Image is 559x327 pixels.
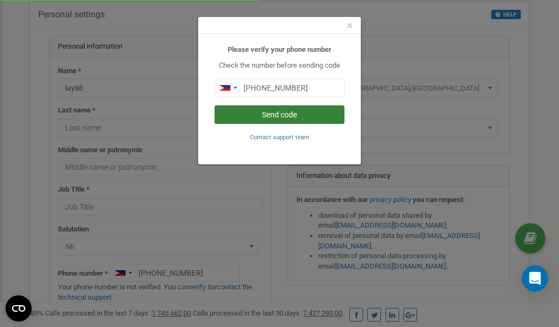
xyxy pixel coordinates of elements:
[522,265,548,292] div: Open Intercom Messenger
[347,19,353,32] span: ×
[250,133,310,141] a: Contact support team
[215,61,344,71] p: Check the number before sending code
[215,105,344,124] button: Send code
[347,20,353,32] button: Close
[228,45,331,53] b: Please verify your phone number
[250,134,310,141] small: Contact support team
[215,79,240,97] div: Telephone country code
[5,295,32,322] button: Open CMP widget
[215,79,344,97] input: 0905 123 4567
